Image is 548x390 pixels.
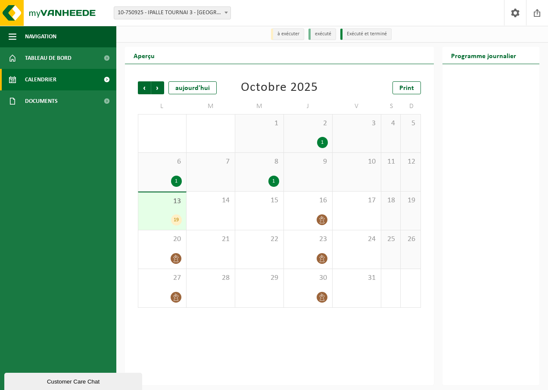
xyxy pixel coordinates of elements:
span: Précédent [138,81,151,94]
span: Navigation [25,26,56,47]
span: 18 [386,196,396,205]
span: 28 [191,273,230,283]
span: 11 [386,157,396,167]
td: L [138,99,187,114]
div: 1 [268,176,279,187]
div: 19 [171,214,182,226]
td: J [284,99,333,114]
span: Calendrier [25,69,56,90]
td: V [333,99,381,114]
span: 29 [240,273,279,283]
h2: Aperçu [125,47,163,64]
div: aujourd'hui [168,81,217,94]
span: 19 [405,196,416,205]
span: 6 [143,157,182,167]
a: Print [392,81,421,94]
span: 1 [240,119,279,128]
span: 21 [191,235,230,244]
span: 7 [191,157,230,167]
span: Suivant [151,81,164,94]
li: Exécuté et terminé [340,28,392,40]
span: 10-750925 - IPALLE TOURNAI 3 - TOURNAI [114,6,231,19]
span: 31 [337,273,377,283]
iframe: chat widget [4,371,144,390]
span: 26 [405,235,416,244]
span: 10-750925 - IPALLE TOURNAI 3 - TOURNAI [114,7,230,19]
div: Octobre 2025 [241,81,318,94]
span: 25 [386,235,396,244]
span: 4 [386,119,396,128]
span: 22 [240,235,279,244]
span: 30 [288,273,328,283]
span: 14 [191,196,230,205]
span: 20 [143,235,182,244]
span: 8 [240,157,279,167]
h2: Programme journalier [442,47,525,64]
td: D [401,99,420,114]
span: 10 [337,157,377,167]
span: 12 [405,157,416,167]
td: M [187,99,235,114]
span: Documents [25,90,58,112]
span: 2 [288,119,328,128]
span: 5 [405,119,416,128]
span: 27 [143,273,182,283]
div: 1 [317,137,328,148]
span: 24 [337,235,377,244]
span: 15 [240,196,279,205]
span: Print [399,85,414,92]
span: 17 [337,196,377,205]
div: 1 [171,176,182,187]
li: exécuté [308,28,336,40]
span: 23 [288,235,328,244]
li: à exécuter [271,28,304,40]
span: Tableau de bord [25,47,72,69]
span: 16 [288,196,328,205]
td: M [235,99,284,114]
span: 3 [337,119,377,128]
span: 9 [288,157,328,167]
span: 13 [143,197,182,206]
td: S [381,99,401,114]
